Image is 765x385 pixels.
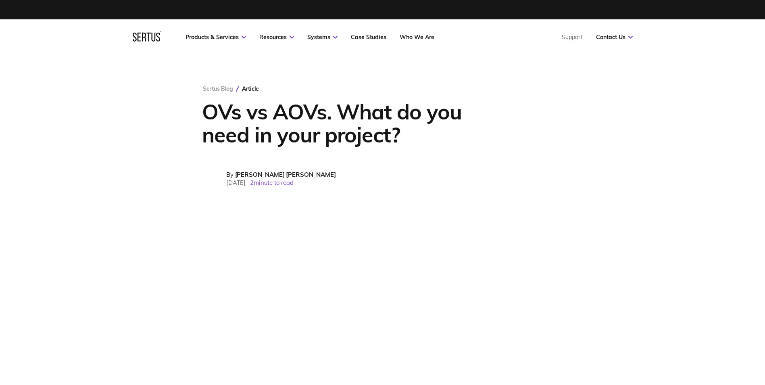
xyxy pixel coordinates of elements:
a: Resources [259,33,294,41]
a: Support [562,33,583,41]
a: Systems [307,33,338,41]
div: By [226,171,336,178]
span: [PERSON_NAME] [PERSON_NAME] [235,171,336,178]
a: Who We Are [400,33,434,41]
a: Products & Services [186,33,246,41]
a: Contact Us [596,33,633,41]
a: Case Studies [351,33,386,41]
h1: OVs vs AOVs. What do you need in your project? [202,100,511,146]
a: Sertus Blog [203,85,233,92]
span: [DATE] [226,179,246,186]
span: 2 minute to read [250,179,294,186]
